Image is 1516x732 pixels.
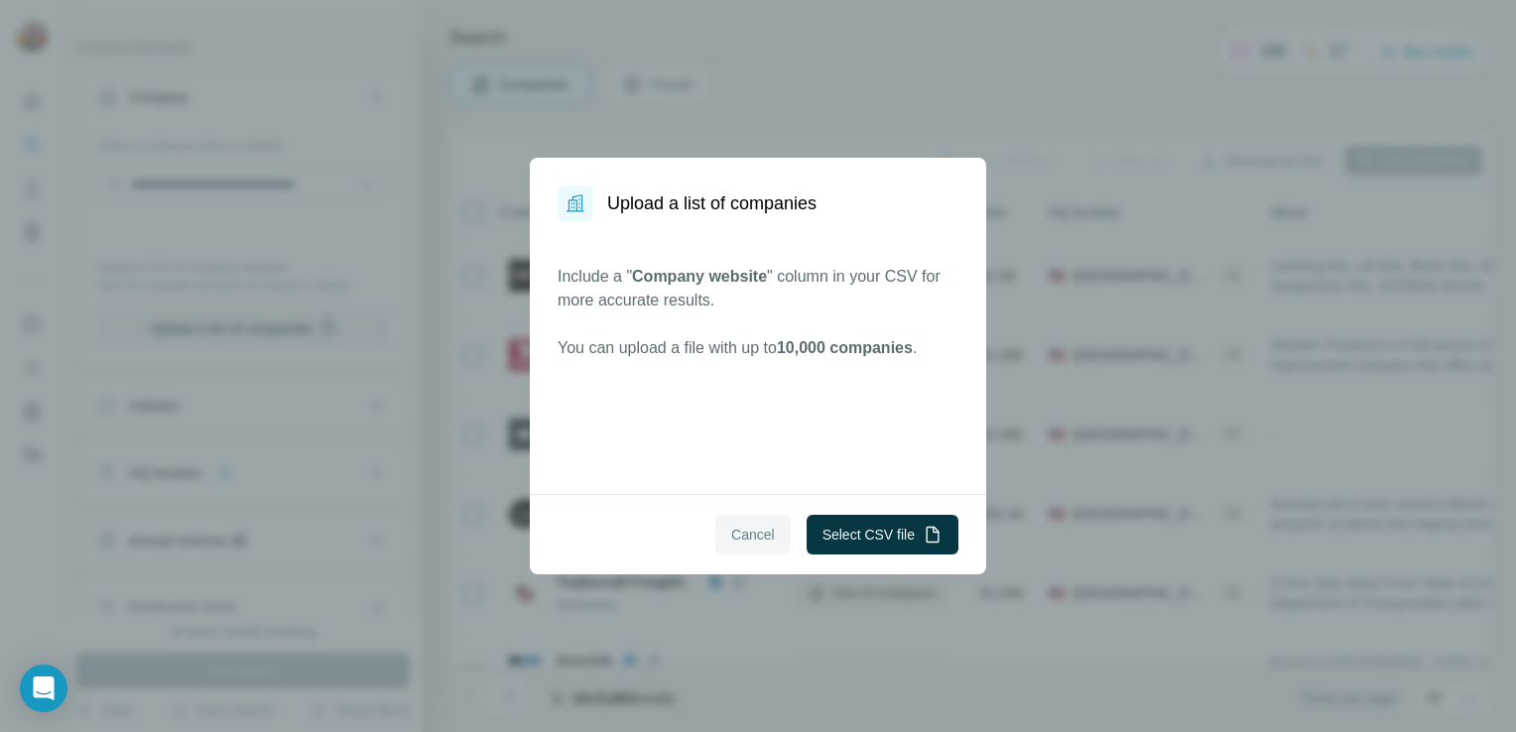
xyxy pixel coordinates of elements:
p: You can upload a file with up to . [558,336,958,360]
button: Select CSV file [807,515,958,554]
h1: Upload a list of companies [607,189,817,217]
div: Open Intercom Messenger [20,665,67,712]
button: Cancel [715,515,791,554]
span: Cancel [731,525,775,545]
p: Include a " " column in your CSV for more accurate results. [558,265,958,312]
span: Company website [632,268,767,285]
span: 10,000 companies [777,339,913,356]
